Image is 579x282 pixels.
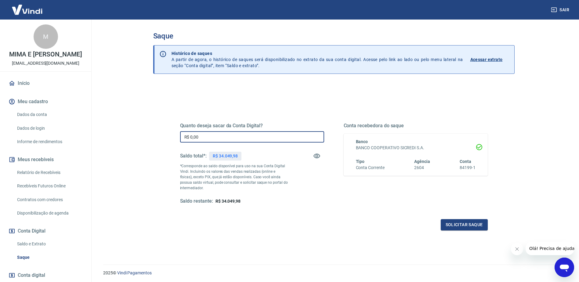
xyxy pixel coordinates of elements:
a: Relatório de Recebíveis [15,166,84,179]
h5: Saldo restante: [180,198,213,204]
span: Conta digital [18,271,45,280]
h5: Conta recebedora do saque [344,123,488,129]
h6: 2604 [414,164,430,171]
button: Conta Digital [7,224,84,238]
p: [EMAIL_ADDRESS][DOMAIN_NAME] [12,60,79,67]
a: Informe de rendimentos [15,136,84,148]
h5: Saldo total*: [180,153,207,159]
h6: Conta Corrente [356,164,385,171]
div: M [34,24,58,49]
button: Sair [550,4,572,16]
a: Disponibilização de agenda [15,207,84,219]
h6: BANCO COOPERATIVO SICREDI S.A. [356,145,476,151]
a: Acessar extrato [470,50,509,69]
a: Saque [15,251,84,264]
button: Meus recebíveis [7,153,84,166]
img: Vindi [7,0,47,19]
iframe: Fechar mensagem [511,243,523,255]
a: Saldo e Extrato [15,238,84,250]
span: R$ 34.049,98 [215,199,241,204]
h6: 84199-1 [460,164,476,171]
span: Agência [414,159,430,164]
a: Vindi Pagamentos [117,270,152,275]
span: Conta [460,159,471,164]
h5: Quanto deseja sacar da Conta Digital? [180,123,324,129]
p: 2025 © [103,270,564,276]
span: Banco [356,139,368,144]
button: Solicitar saque [441,219,488,230]
a: Contratos com credores [15,193,84,206]
span: Olá! Precisa de ajuda? [4,4,51,9]
h3: Saque [153,32,515,40]
button: Meu cadastro [7,95,84,108]
p: *Corresponde ao saldo disponível para uso na sua Conta Digital Vindi. Incluindo os valores das ve... [180,163,288,191]
iframe: Mensagem da empresa [526,242,574,255]
a: Dados de login [15,122,84,135]
p: A partir de agora, o histórico de saques será disponibilizado no extrato da sua conta digital. Ac... [172,50,463,69]
p: Acessar extrato [470,56,503,63]
a: Início [7,77,84,90]
span: Tipo [356,159,365,164]
a: Dados da conta [15,108,84,121]
p: Histórico de saques [172,50,463,56]
iframe: Botão para abrir a janela de mensagens [555,258,574,277]
a: Conta digital [7,269,84,282]
p: R$ 34.049,98 [213,153,238,159]
p: MIMA E [PERSON_NAME] [9,51,82,58]
a: Recebíveis Futuros Online [15,180,84,192]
